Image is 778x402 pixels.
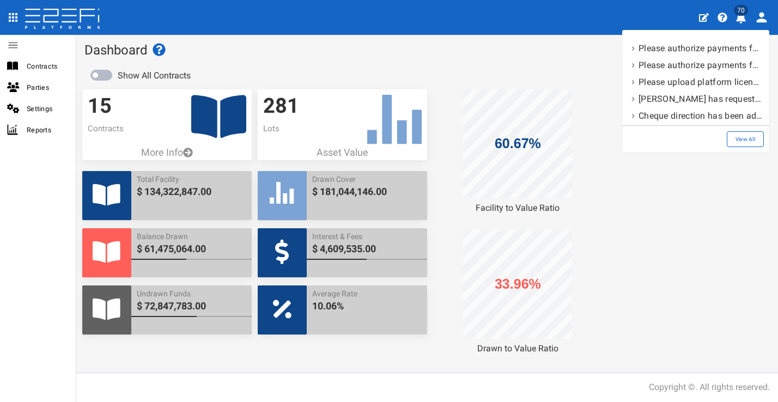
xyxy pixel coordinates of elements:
[628,57,764,74] a: Please authorize payments for Drawdown 1 for the contract Test Facility
[639,76,763,88] p: Please upload platform licence fees for Drawdown 1 for the contract Test Facility
[639,109,763,122] p: Cheque direction has been added. Please update balance to cost of Drawdown 1 for the contract EST...
[639,93,763,105] p: Richard McKeon has requested Drawdown 1 for the contract Test Facility
[628,40,764,57] a: Please authorize payments for Drawdown 13 for the contract SEDG0003 - 196, 206 & 208 Fleming Road...
[639,42,763,54] p: Please authorize payments for Drawdown 13 for the contract SEDG0003 - 196, 206 & 208 Fleming Road...
[639,59,763,71] p: Please authorize payments for Drawdown 1 for the contract Test Facility
[628,107,764,124] a: Cheque direction has been added. Please update balance to cost of Drawdown 1 for the contract EST...
[628,90,764,107] a: Richard McKeon has requested Drawdown 1 for the contract Test Facility
[727,131,764,147] a: View All
[628,74,764,90] a: Please upload platform licence fees for Drawdown 1 for the contract Test Facility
